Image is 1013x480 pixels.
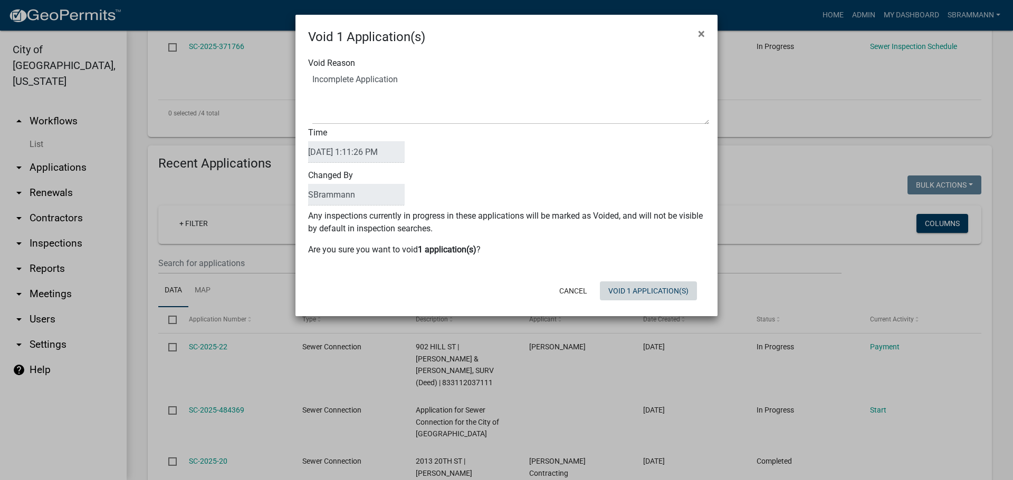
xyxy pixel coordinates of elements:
button: Close [690,19,713,48]
input: DateTime [308,141,405,163]
button: Void 1 Application(s) [600,281,697,300]
b: 1 application(s) [418,244,476,254]
label: Changed By [308,171,405,205]
input: BulkActionUser [308,184,405,205]
h4: Void 1 Application(s) [308,27,425,46]
p: Any inspections currently in progress in these applications will be marked as Voided, and will no... [308,210,705,235]
p: Are you sure you want to void ? [308,243,705,256]
textarea: Void Reason [312,72,709,124]
span: × [698,26,705,41]
label: Time [308,129,405,163]
button: Cancel [551,281,596,300]
label: Void Reason [308,59,355,67]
